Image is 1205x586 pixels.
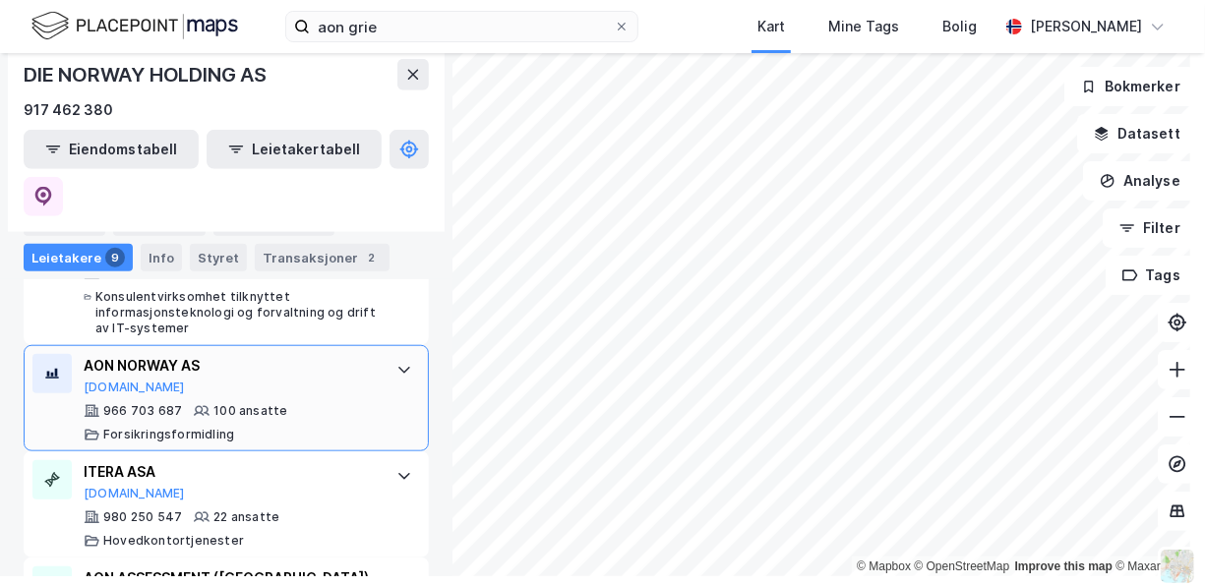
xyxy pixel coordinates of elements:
[362,248,382,267] div: 2
[1030,15,1142,38] div: [PERSON_NAME]
[915,559,1010,573] a: OpenStreetMap
[24,130,199,169] button: Eiendomstabell
[942,15,977,38] div: Bolig
[24,244,133,271] div: Leietakere
[103,427,234,442] div: Forsikringsformidling
[95,289,377,336] div: Konsulentvirksomhet tilknyttet informasjonsteknologi og forvaltning og drift av IT-systemer
[103,533,244,549] div: Hovedkontortjenester
[31,9,238,43] img: logo.f888ab2527a4732fd821a326f86c7f29.svg
[1064,67,1197,106] button: Bokmerker
[84,380,185,395] button: [DOMAIN_NAME]
[105,248,125,267] div: 9
[1083,161,1197,201] button: Analyse
[84,486,185,501] button: [DOMAIN_NAME]
[24,98,113,122] div: 917 462 380
[103,509,182,525] div: 980 250 547
[1107,492,1205,586] div: Kontrollprogram for chat
[828,15,899,38] div: Mine Tags
[213,509,279,525] div: 22 ansatte
[190,244,247,271] div: Styret
[857,559,911,573] a: Mapbox
[255,244,390,271] div: Transaksjoner
[207,130,382,169] button: Leietakertabell
[213,403,287,419] div: 100 ansatte
[1103,208,1197,248] button: Filter
[1015,559,1113,573] a: Improve this map
[141,244,182,271] div: Info
[84,460,377,484] div: ITERA ASA
[757,15,785,38] div: Kart
[1077,114,1197,153] button: Datasett
[1107,492,1205,586] iframe: Chat Widget
[84,354,377,378] div: AON NORWAY AS
[310,12,614,41] input: Søk på adresse, matrikkel, gårdeiere, leietakere eller personer
[1106,256,1197,295] button: Tags
[24,59,271,90] div: DIE NORWAY HOLDING AS
[103,403,182,419] div: 966 703 687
